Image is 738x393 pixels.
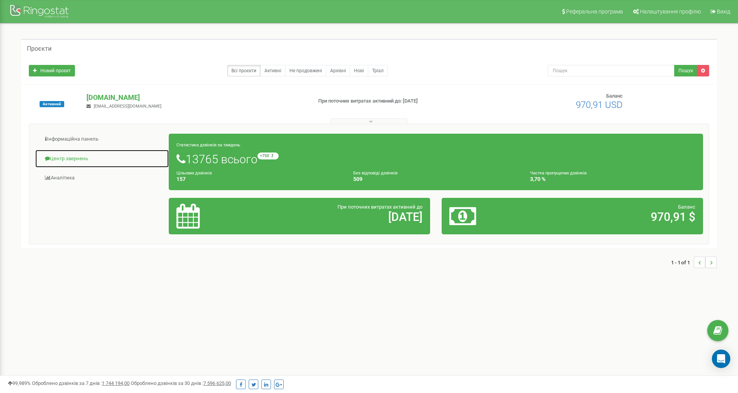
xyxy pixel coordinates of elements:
div: Open Intercom Messenger [712,350,730,368]
p: При поточних витратах активний до: [DATE] [318,98,480,105]
small: Без відповіді дзвінків [353,171,397,176]
span: Оброблено дзвінків за 7 днів : [32,380,130,386]
span: Баланс [606,93,623,99]
h2: [DATE] [262,211,422,223]
h1: 13765 всього [176,153,695,166]
a: Архівні [326,65,350,76]
span: 99,989% [8,380,31,386]
nav: ... [671,249,717,276]
h4: 157 [176,176,342,182]
h4: 3,70 % [530,176,695,182]
span: [EMAIL_ADDRESS][DOMAIN_NAME] [94,104,161,109]
p: [DOMAIN_NAME] [86,93,306,103]
h4: 509 [353,176,519,182]
h2: 970,91 $ [535,211,695,223]
u: 1 744 194,00 [102,380,130,386]
span: Вихід [717,8,730,15]
a: Всі проєкти [227,65,261,76]
small: +750 [258,153,279,159]
a: Не продовжені [285,65,326,76]
span: Реферальна програма [566,8,623,15]
a: Аналiтика [35,169,169,187]
span: 970,91 USD [576,99,623,110]
a: Центр звернень [35,149,169,168]
span: Активний [40,101,64,107]
button: Пошук [674,65,697,76]
span: Оброблено дзвінків за 30 днів : [131,380,231,386]
span: При поточних витратах активний до [337,204,422,210]
a: Тріал [368,65,388,76]
a: Інформаційна панель [35,130,169,149]
u: 7 596 625,00 [203,380,231,386]
span: 1 - 1 of 1 [671,257,694,268]
small: Частка пропущених дзвінків [530,171,587,176]
span: Баланс [678,204,695,210]
a: Активні [260,65,286,76]
a: Нові [350,65,368,76]
a: Новий проєкт [29,65,75,76]
h5: Проєкти [27,45,52,52]
small: Статистика дзвінків за тиждень [176,143,240,148]
small: Цільових дзвінків [176,171,212,176]
input: Пошук [548,65,675,76]
span: Налаштування профілю [640,8,701,15]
